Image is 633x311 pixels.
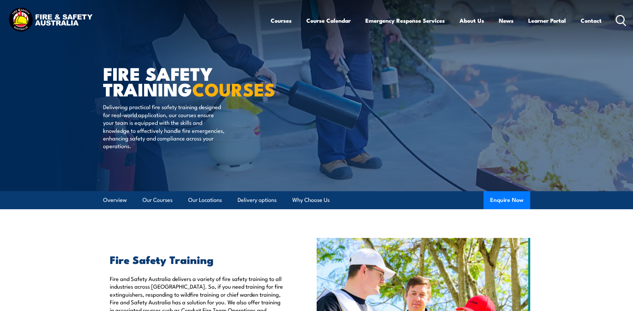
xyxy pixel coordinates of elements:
a: Courses [271,12,292,29]
a: Delivery options [238,191,277,209]
a: Emergency Response Services [365,12,445,29]
a: Our Courses [142,191,173,209]
button: Enquire Now [484,191,530,209]
a: Why Choose Us [292,191,330,209]
p: Delivering practical fire safety training designed for real-world application, our courses ensure... [103,103,225,149]
h1: FIRE SAFETY TRAINING [103,65,268,96]
a: About Us [459,12,484,29]
a: Our Locations [188,191,222,209]
strong: COURSES [192,75,275,102]
a: Course Calendar [306,12,351,29]
a: Overview [103,191,127,209]
a: Contact [581,12,602,29]
a: News [499,12,514,29]
a: Learner Portal [528,12,566,29]
h2: Fire Safety Training [110,255,286,264]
